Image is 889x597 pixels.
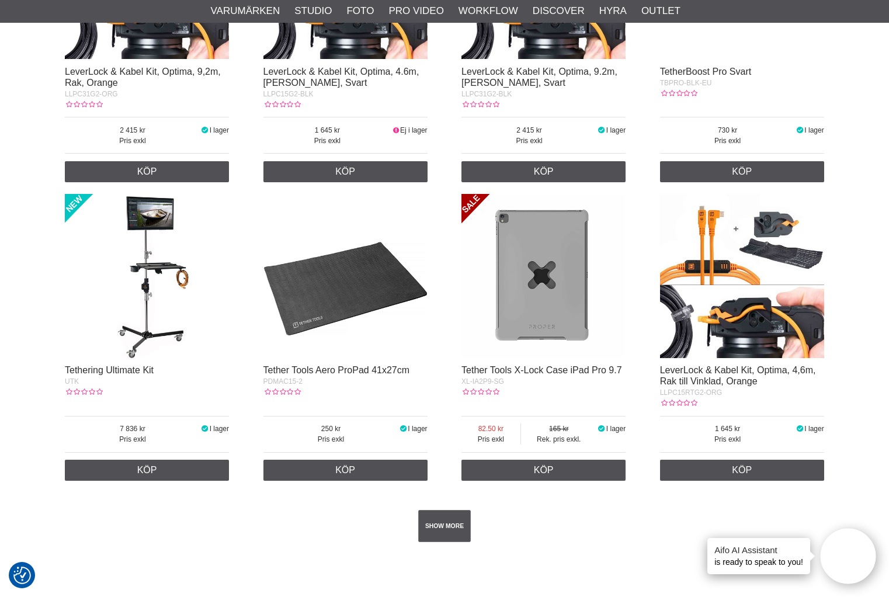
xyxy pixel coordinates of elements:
a: LeverLock & Kabel Kit, Optima, 4,6m, Rak till Vinklad, Orange [660,365,816,386]
span: 730 [660,125,796,136]
span: Ej i lager [400,126,428,134]
div: Kundbetyg: 0 [263,387,301,397]
a: Köp [461,460,626,481]
a: Köp [461,161,626,182]
i: I lager [796,425,805,433]
span: LLPC31G2-BLK [461,90,512,98]
button: Samtyckesinställningar [13,565,31,586]
a: Pro Video [388,4,443,19]
div: is ready to speak to you! [707,538,810,574]
h4: Aifo AI Assistant [714,544,803,556]
span: TBPRO-BLK-EU [660,79,712,87]
span: PDMAC15-2 [263,377,303,386]
span: Rek. pris exkl. [521,434,597,445]
img: Tether Tools Aero ProPad 41x27cm [263,194,428,358]
img: Tethering Ultimate Kit [65,194,229,358]
span: XL-IA2P9-SG [461,377,504,386]
a: LeverLock & Kabel Kit, Optima, 9,2m, Rak, Orange [65,67,221,88]
i: I lager [796,126,805,134]
a: SHOW MORE [418,510,471,542]
div: Kundbetyg: 0 [461,99,499,110]
span: 7 836 [65,424,200,434]
div: Kundbetyg: 0 [65,99,102,110]
a: LeverLock & Kabel Kit, Optima, 9.2m, [PERSON_NAME], Svart [461,67,617,88]
div: Kundbetyg: 0 [263,99,301,110]
i: I lager [398,425,408,433]
a: TetherBoost Pro Svart [660,67,752,77]
a: Foto [346,4,374,19]
a: Köp [660,460,824,481]
img: Revisit consent button [13,567,31,584]
span: 2 415 [65,125,200,136]
i: I lager [597,425,606,433]
span: Pris exkl [461,136,597,146]
span: Pris exkl [660,434,796,445]
i: I lager [200,126,210,134]
i: Ej i lager [391,126,400,134]
a: Hyra [599,4,627,19]
span: I lager [804,425,824,433]
i: I lager [200,425,210,433]
span: Pris exkl [461,434,520,445]
span: 2 415 [461,125,597,136]
a: Tether Tools X-Lock Case iPad Pro 9.7 [461,365,622,375]
div: Kundbetyg: 0 [461,387,499,397]
span: Pris exkl [65,434,200,445]
div: Kundbetyg: 0 [660,88,697,99]
a: Köp [65,161,229,182]
span: UTK [65,377,79,386]
i: I lager [597,126,606,134]
img: LeverLock & Kabel Kit, Optima, 4,6m, Rak till Vinklad, Orange [660,194,824,358]
a: Workflow [459,4,518,19]
a: Köp [263,460,428,481]
span: 82.50 [461,424,520,434]
span: Pris exkl [65,136,200,146]
a: Köp [263,161,428,182]
span: LLPC15RTG2-ORG [660,388,722,397]
a: Köp [65,460,229,481]
div: Kundbetyg: 0 [660,398,697,408]
a: Köp [660,161,824,182]
span: I lager [804,126,824,134]
span: I lager [210,126,229,134]
span: Pris exkl [660,136,796,146]
span: LLPC31G2-ORG [65,90,118,98]
div: Kundbetyg: 0 [65,387,102,397]
span: 250 [263,424,399,434]
span: Pris exkl [263,434,399,445]
span: 165 [521,424,597,434]
a: Outlet [641,4,680,19]
span: Pris exkl [263,136,392,146]
span: I lager [210,425,229,433]
span: LLPC15G2-BLK [263,90,314,98]
span: I lager [408,425,427,433]
a: LeverLock & Kabel Kit, Optima, 4.6m, [PERSON_NAME], Svart [263,67,419,88]
span: 1 645 [660,424,796,434]
a: Varumärken [211,4,280,19]
a: Discover [533,4,585,19]
a: Studio [294,4,332,19]
a: Tethering Ultimate Kit [65,365,154,375]
img: Tether Tools X-Lock Case iPad Pro 9.7 [461,194,626,358]
span: I lager [606,126,626,134]
a: Tether Tools Aero ProPad 41x27cm [263,365,410,375]
span: I lager [606,425,626,433]
span: 1 645 [263,125,392,136]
